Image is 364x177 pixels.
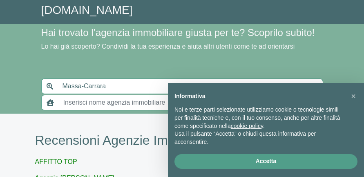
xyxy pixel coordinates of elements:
input: Inserisci nome agenzia immobiliare [58,95,323,110]
input: Inserisci area di ricerca (Comune o Provincia) [58,78,323,94]
button: Chiudi questa informativa [347,90,360,103]
p: Lo hai già scoperto? Condividi la tua esperienza e aiuta altri utenti come te ad orientarsi [41,42,323,52]
button: Accetta [174,154,357,169]
p: Noi e terze parti selezionate utilizziamo cookie o tecnologie simili per finalità tecniche e, con... [174,106,344,130]
a: cookie policy - il link si apre in una nuova scheda [231,123,263,129]
p: Usa il pulsante “Accetta” o chiudi questa informativa per acconsentire. [174,130,344,146]
a: AFFITTO TOP [35,158,77,165]
a: [DOMAIN_NAME] [41,4,133,16]
h2: Informativa [174,93,344,100]
h1: Recensioni Agenzie Immobiliari Massa-Carrara [35,132,329,148]
span: × [351,92,356,101]
h4: Hai trovato l’agenzia immobiliare giusta per te? Scoprilo subito! [41,27,323,39]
